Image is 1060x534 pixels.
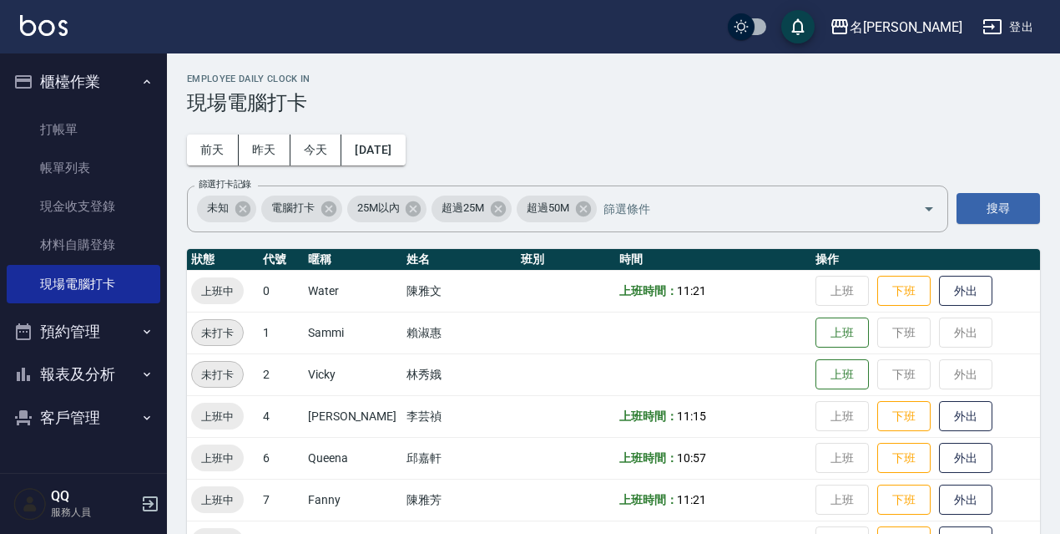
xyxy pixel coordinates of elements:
td: 1 [259,312,304,353]
span: 上班中 [191,450,244,467]
td: 7 [259,479,304,521]
a: 現場電腦打卡 [7,265,160,303]
div: 25M以內 [347,196,427,222]
button: 預約管理 [7,310,160,353]
a: 帳單列表 [7,149,160,187]
button: 櫃檯作業 [7,60,160,104]
div: 超過25M [432,196,512,222]
th: 姓名 [402,249,517,271]
b: 上班時間： [619,451,678,465]
th: 狀態 [187,249,259,271]
th: 代號 [259,249,304,271]
div: 電腦打卡 [261,196,342,222]
span: 上班中 [191,282,244,300]
a: 現金收支登錄 [7,187,160,226]
button: Open [916,196,942,222]
td: 陳雅文 [402,270,517,312]
th: 班別 [517,249,615,271]
p: 服務人員 [51,505,136,520]
button: 昨天 [239,135,290,165]
span: 25M以內 [347,200,410,216]
button: 上班 [815,359,869,390]
span: 電腦打卡 [261,200,325,216]
td: 邱嘉軒 [402,437,517,479]
button: 登出 [976,12,1040,43]
td: 2 [259,353,304,395]
th: 操作 [811,249,1040,271]
a: 材料自購登錄 [7,226,160,264]
td: Fanny [304,479,402,521]
td: 4 [259,395,304,437]
span: 上班中 [191,491,244,509]
button: 上班 [815,318,869,348]
button: 搜尋 [957,193,1040,224]
button: save [781,10,815,43]
span: 未打卡 [192,324,243,342]
button: 下班 [877,401,931,432]
td: 陳雅芳 [402,479,517,521]
td: 李芸禎 [402,395,517,437]
div: 未知 [197,196,256,222]
img: Person [13,487,47,521]
button: 外出 [939,485,992,516]
button: 下班 [877,485,931,516]
button: 今天 [290,135,342,165]
span: 11:15 [677,409,706,423]
button: 報表及分析 [7,353,160,396]
div: 超過50M [517,196,597,222]
button: 下班 [877,276,931,307]
th: 時間 [615,249,812,271]
label: 篩選打卡記錄 [199,178,251,191]
span: 11:21 [677,284,706,298]
td: Queena [304,437,402,479]
td: Water [304,270,402,312]
button: 外出 [939,443,992,474]
img: Logo [20,15,68,36]
b: 上班時間： [619,409,678,423]
button: 下班 [877,443,931,474]
b: 上班時間： [619,493,678,506]
span: 11:21 [677,493,706,506]
td: Vicky [304,353,402,395]
div: 名[PERSON_NAME] [850,17,962,38]
b: 上班時間： [619,284,678,298]
button: 外出 [939,401,992,432]
button: [DATE] [341,135,405,165]
span: 未打卡 [192,366,243,384]
span: 超過50M [517,200,579,216]
span: 10:57 [677,451,706,465]
span: 未知 [197,200,239,216]
span: 超過25M [432,200,494,216]
h2: Employee Daily Clock In [187,74,1040,84]
h5: QQ [51,488,136,505]
td: 賴淑惠 [402,312,517,353]
td: 林秀娥 [402,353,517,395]
td: 0 [259,270,304,312]
button: 前天 [187,135,239,165]
td: 6 [259,437,304,479]
button: 外出 [939,276,992,307]
span: 上班中 [191,408,244,425]
button: 客戶管理 [7,396,160,440]
td: [PERSON_NAME] [304,395,402,437]
button: 名[PERSON_NAME] [823,10,969,44]
td: Sammi [304,312,402,353]
h3: 現場電腦打卡 [187,91,1040,114]
input: 篩選條件 [599,194,894,223]
th: 暱稱 [304,249,402,271]
a: 打帳單 [7,110,160,149]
